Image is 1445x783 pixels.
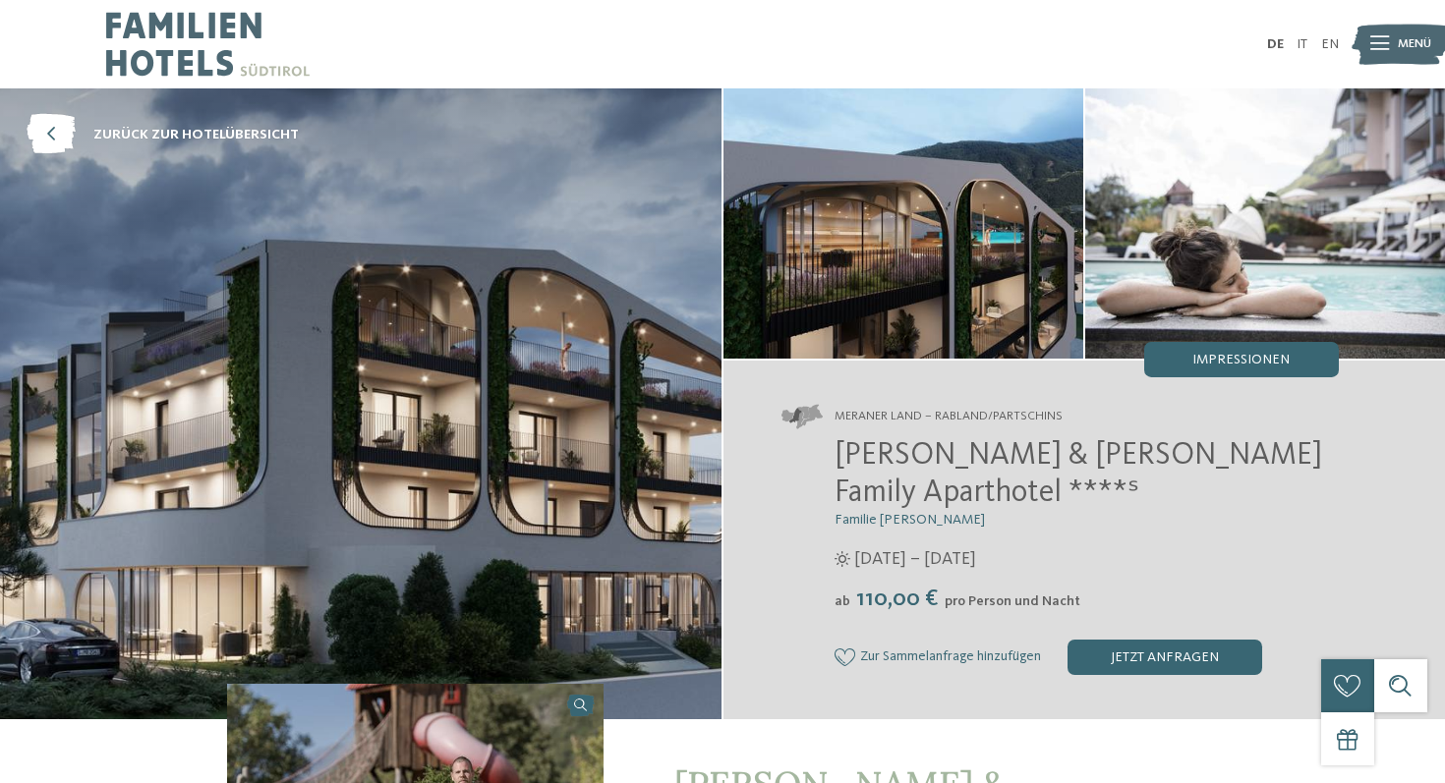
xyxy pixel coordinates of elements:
[1192,353,1290,366] span: Impressionen
[1267,37,1284,51] a: DE
[27,115,299,155] a: zurück zur Hotelübersicht
[1085,88,1445,359] img: Das Familienhotel im Meraner Land zum Erholen
[1398,35,1431,53] span: Menü
[835,551,850,567] i: Öffnungszeiten im Sommer
[835,513,985,527] span: Familie [PERSON_NAME]
[854,547,976,572] span: [DATE] – [DATE]
[1321,37,1339,51] a: EN
[1068,640,1262,675] div: jetzt anfragen
[835,408,1063,425] span: Meraner Land – Rabland/Partschins
[835,440,1322,509] span: [PERSON_NAME] & [PERSON_NAME] Family Aparthotel ****ˢ
[852,587,943,611] span: 110,00 €
[835,594,850,608] span: ab
[860,649,1041,665] span: Zur Sammelanfrage hinzufügen
[93,125,299,144] span: zurück zur Hotelübersicht
[1297,37,1307,51] a: IT
[945,594,1080,608] span: pro Person und Nacht
[723,88,1083,359] img: Das Familienhotel im Meraner Land zum Erholen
